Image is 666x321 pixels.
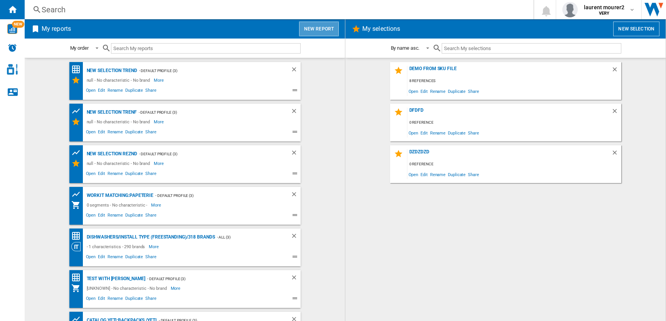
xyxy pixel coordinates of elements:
span: Edit [97,170,106,179]
span: Open [85,170,97,179]
div: - 1 characteristics - 290 brands [85,242,149,251]
span: Share [467,169,480,180]
span: Edit [97,87,106,96]
span: Share [144,87,158,96]
div: Product prices grid [71,190,85,199]
div: New selection reznd [85,149,137,159]
span: Open [85,87,97,96]
div: Delete [291,191,301,200]
span: Rename [429,86,447,96]
span: Duplicate [124,128,144,138]
input: Search My reports [111,43,301,54]
div: My Selections [71,76,85,85]
span: Rename [106,170,124,179]
div: My order [70,45,89,51]
div: Product prices grid [71,106,85,116]
span: More [171,284,182,293]
div: Category View [71,242,85,251]
span: Share [467,128,480,138]
span: Open [407,86,420,96]
span: Share [144,295,158,304]
span: More [149,242,160,251]
div: - Default profile (3) [153,191,275,200]
div: Delete [291,66,301,76]
b: VERY [599,11,610,16]
span: Share [467,86,480,96]
div: Delete [611,66,621,76]
span: Rename [429,169,447,180]
div: Delete [611,108,621,118]
span: NEW [12,21,24,28]
span: Duplicate [447,169,467,180]
span: Open [407,169,420,180]
div: 0 segments - No characteristic - [85,200,151,210]
div: null - No characteristic - No brand [85,76,154,85]
span: Edit [97,128,106,138]
span: More [151,200,162,210]
span: laurent mourer2 [584,3,624,11]
span: Duplicate [447,128,467,138]
div: Workit Matching:Papeterie [85,191,154,200]
div: Product prices grid [71,148,85,158]
span: Share [144,170,158,179]
span: Duplicate [124,253,144,262]
div: Delete [611,149,621,160]
div: - Default profile (3) [145,274,275,284]
button: New report [299,22,339,36]
div: 0 reference [407,160,621,169]
div: Search [42,4,513,15]
div: demo from sku file [407,66,611,76]
span: Open [407,128,420,138]
span: Share [144,128,158,138]
span: Rename [106,87,124,96]
div: Price Matrix [71,273,85,282]
span: Edit [97,212,106,221]
div: dzdzdzd [407,149,611,160]
span: Rename [429,128,447,138]
div: null - No characteristic - No brand [85,117,154,126]
span: Rename [106,212,124,221]
div: Delete [291,108,301,117]
h2: My reports [40,22,72,36]
span: Duplicate [124,170,144,179]
div: Dishwashers/INSTALL TYPE (FREESTANDING)/318 brands [85,232,215,242]
input: Search My selections [442,43,621,54]
div: - Default profile (3) [137,66,275,76]
span: Open [85,212,97,221]
div: My Selections [71,159,85,168]
div: test with [PERSON_NAME] [85,274,146,284]
span: Rename [106,295,124,304]
span: Edit [97,253,106,262]
div: New selection trend [85,66,137,76]
h2: My selections [361,22,402,36]
img: cosmetic-logo.svg [7,64,18,75]
span: Share [144,212,158,221]
div: My Assortment [71,200,85,210]
div: - Default profile (3) [137,108,275,117]
div: null - No characteristic - No brand [85,159,154,168]
div: - ALL (3) [215,232,275,242]
div: Delete [291,232,301,242]
div: My Selections [71,117,85,126]
span: Edit [419,128,429,138]
span: Edit [419,169,429,180]
span: Rename [106,128,124,138]
span: More [154,117,165,126]
span: Rename [106,253,124,262]
div: Price Matrix [71,65,85,74]
img: alerts-logo.svg [8,43,17,52]
div: New selection trenf [85,108,137,117]
span: More [154,159,165,168]
span: Edit [97,295,106,304]
span: Duplicate [447,86,467,96]
span: Edit [419,86,429,96]
div: - Default profile (3) [137,149,275,159]
div: Delete [291,274,301,284]
span: More [154,76,165,85]
div: 8 references [407,76,621,86]
div: Delete [291,149,301,159]
div: Price Matrix [71,231,85,241]
img: wise-card.svg [7,24,17,34]
span: Open [85,295,97,304]
span: Duplicate [124,87,144,96]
